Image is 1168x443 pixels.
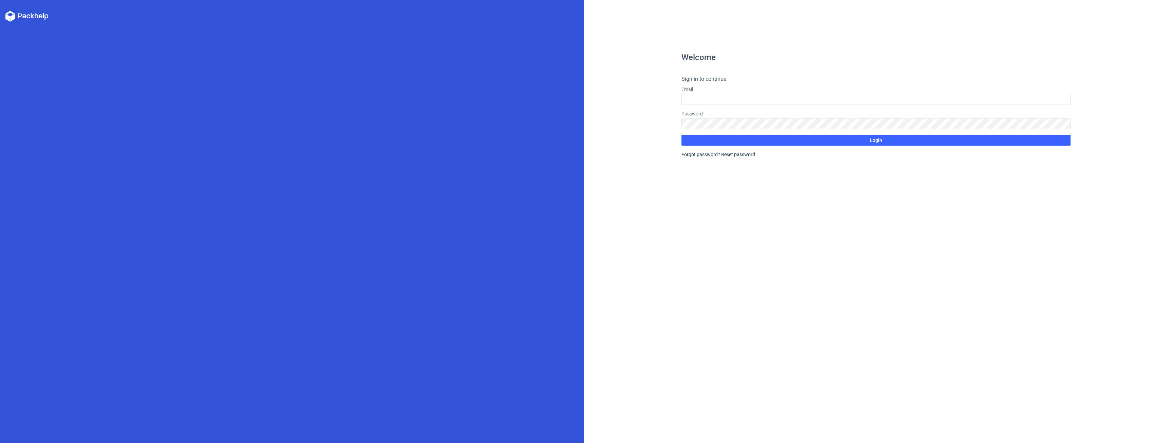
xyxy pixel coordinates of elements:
label: Email [681,86,1071,93]
button: Login [681,135,1071,146]
span: Login [870,138,882,143]
h4: Sign in to continue [681,75,1071,83]
a: Reset password [721,152,755,157]
div: Forgot password? [681,151,1071,158]
h1: Welcome [681,53,1071,61]
label: Password [681,110,1071,117]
